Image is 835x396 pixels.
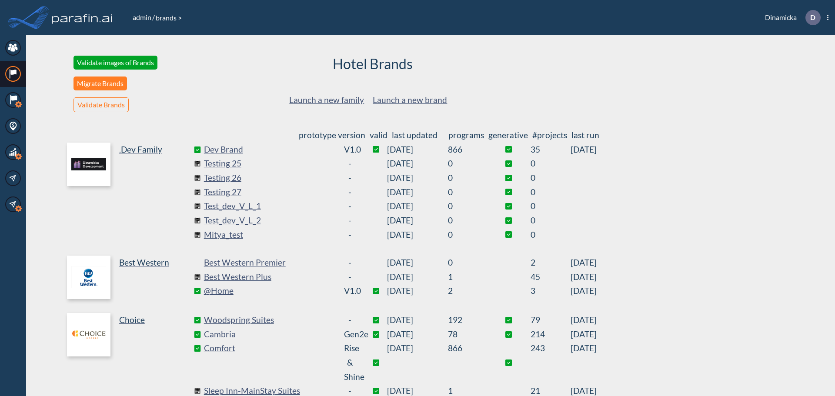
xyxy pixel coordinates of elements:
[194,189,200,196] img: comingSoon
[119,143,162,157] p: .Dev Family
[119,313,145,327] p: Choice
[387,171,448,185] span: [DATE]
[194,160,200,167] img: comingSoon
[194,217,200,224] img: comingSoon
[344,256,356,270] div: -
[67,313,110,356] img: logo
[448,130,484,140] span: programs
[531,143,571,157] sapn: 35
[204,327,334,342] a: Cambria
[571,270,597,284] span: [DATE]
[387,199,448,213] span: [DATE]
[204,199,334,213] a: Test_dev_V_L_1
[448,228,487,242] sapn: 0
[67,143,110,186] img: logo
[810,13,815,21] p: D
[50,9,114,26] img: logo
[204,185,334,200] a: Testing 27
[531,313,571,327] sapn: 79
[344,284,356,298] div: v1.0
[344,327,356,342] div: Gen2e
[387,143,448,157] span: [DATE]
[204,228,334,242] a: Mitya_test
[204,284,334,298] a: @Home
[299,130,365,140] span: prototype version
[155,13,183,22] span: brands >
[67,256,110,299] img: logo
[344,143,356,157] div: v1.0
[387,327,448,342] span: [DATE]
[333,56,413,72] h2: Hotel Brands
[344,156,356,171] div: -
[571,256,597,270] span: [DATE]
[387,228,448,242] span: [DATE]
[531,341,571,384] sapn: 243
[448,284,487,298] sapn: 2
[448,213,487,228] sapn: 0
[204,171,334,185] a: Testing 26
[387,256,448,270] span: [DATE]
[532,130,567,140] span: #projects
[204,313,334,327] a: Woodspring Suites
[194,388,200,394] img: comingSoon
[132,12,155,23] li: /
[194,274,200,280] img: comingSoon
[194,175,200,181] img: comingSoon
[531,284,571,298] sapn: 3
[448,143,487,157] sapn: 866
[204,256,334,270] a: Best Western Premier
[370,130,387,140] span: valid
[531,327,571,342] sapn: 214
[344,341,356,384] div: Rise & Shine
[448,185,487,200] sapn: 0
[344,171,356,185] div: -
[344,213,356,228] div: -
[289,95,364,105] a: Launch a new family
[132,13,152,21] a: admin
[571,284,597,298] span: [DATE]
[571,313,597,327] span: [DATE]
[392,130,438,140] span: last updated
[373,95,447,105] a: Launch a new brand
[448,171,487,185] sapn: 0
[448,199,487,213] sapn: 0
[204,270,334,284] a: Best Western Plus
[204,341,334,384] a: Comfort
[531,213,571,228] sapn: 0
[387,270,448,284] span: [DATE]
[194,232,200,238] img: comingSoon
[73,97,129,112] button: Validate Brands
[448,156,487,171] sapn: 0
[531,228,571,242] sapn: 0
[387,185,448,200] span: [DATE]
[488,130,528,140] span: generative
[448,327,487,342] sapn: 78
[194,203,200,210] img: comingSoon
[531,185,571,200] sapn: 0
[67,256,197,299] a: Best Western
[387,213,448,228] span: [DATE]
[204,213,334,228] a: Test_dev_V_L_2
[73,77,127,90] button: Migrate Brands
[387,156,448,171] span: [DATE]
[571,341,597,384] span: [DATE]
[119,256,169,270] p: Best Western
[531,270,571,284] sapn: 45
[752,10,828,25] div: Dinamicka
[531,156,571,171] sapn: 0
[531,171,571,185] sapn: 0
[344,270,356,284] div: -
[204,143,334,157] a: Dev Brand
[344,185,356,200] div: -
[448,256,487,270] sapn: 0
[387,341,448,384] span: [DATE]
[531,199,571,213] sapn: 0
[531,256,571,270] sapn: 2
[204,156,334,171] a: Testing 25
[344,313,356,327] div: -
[67,143,197,242] a: .Dev Family
[448,270,487,284] sapn: 1
[73,56,157,70] button: Validate images of Brands
[571,130,599,140] span: last run
[448,313,487,327] sapn: 192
